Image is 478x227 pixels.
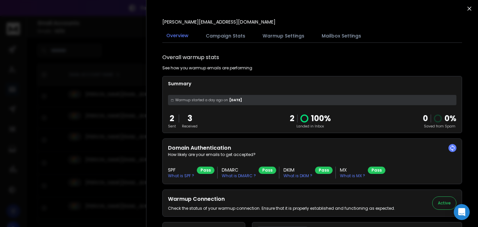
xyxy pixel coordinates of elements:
p: Check the status of your warmup connection. Ensure that it is properly established and functionin... [168,206,395,211]
button: Overview [162,28,193,43]
p: What is SPF ? [168,173,194,179]
div: Pass [368,167,385,174]
p: 0 % [444,113,456,124]
p: Received [182,124,198,129]
p: [PERSON_NAME][EMAIL_ADDRESS][DOMAIN_NAME] [162,19,276,25]
strong: 0 [423,113,428,124]
h1: Overall warmup stats [162,53,219,61]
p: What is DMARC ? [222,173,256,179]
h3: MX [340,167,365,173]
p: Sent [168,124,176,129]
p: 2 [168,113,176,124]
p: See how you warmup emails are performing [162,65,252,71]
h2: Domain Authentication [168,144,456,152]
span: Warmup started a day ago on [175,98,228,103]
div: Pass [197,167,214,174]
p: Summary [168,80,456,87]
div: Pass [259,167,276,174]
p: Saved from Spam [423,124,456,129]
button: Warmup Settings [259,29,308,43]
p: What is MX ? [340,173,365,179]
h3: DKIM [283,167,312,173]
p: 100 % [311,113,331,124]
div: Open Intercom Messenger [454,204,470,220]
div: [DATE] [168,95,456,105]
button: Mailbox Settings [318,29,365,43]
button: Active [432,196,456,210]
h3: DMARC [222,167,256,173]
p: How likely are your emails to get accepted? [168,152,456,157]
button: Campaign Stats [202,29,249,43]
p: 2 [290,113,294,124]
p: Landed in Inbox [290,124,331,129]
h3: SPF [168,167,194,173]
div: Pass [315,167,333,174]
p: What is DKIM ? [283,173,312,179]
p: 3 [182,113,198,124]
h2: Warmup Connection [168,195,395,203]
